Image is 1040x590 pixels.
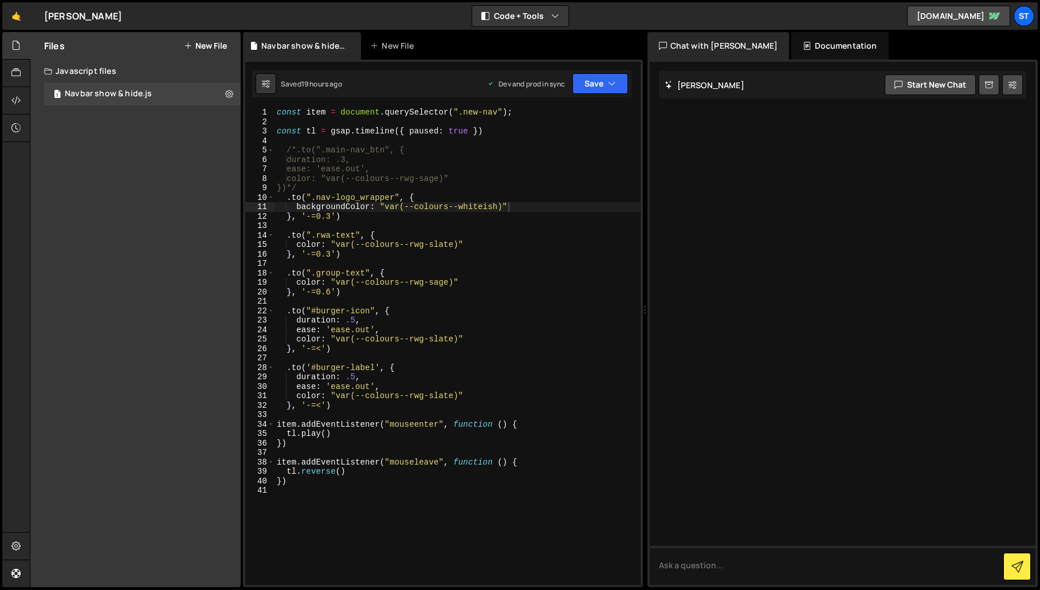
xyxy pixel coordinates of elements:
[245,212,274,222] div: 12
[245,335,274,344] div: 25
[281,79,342,89] div: Saved
[245,344,274,354] div: 26
[245,420,274,430] div: 34
[245,174,274,184] div: 8
[245,391,274,401] div: 31
[647,32,790,60] div: Chat with [PERSON_NAME]
[245,325,274,335] div: 24
[472,6,568,26] button: Code + Tools
[245,288,274,297] div: 20
[44,40,65,52] h2: Files
[245,467,274,477] div: 39
[245,363,274,373] div: 28
[245,259,274,269] div: 17
[245,353,274,363] div: 27
[1014,6,1034,26] a: St
[2,2,30,30] a: 🤙
[665,80,744,91] h2: [PERSON_NAME]
[791,32,888,60] div: Documentation
[245,250,274,259] div: 16
[261,40,347,52] div: Navbar show & hide.js
[245,278,274,288] div: 19
[487,79,565,89] div: Dev and prod in sync
[245,164,274,174] div: 7
[370,40,418,52] div: New File
[184,41,227,50] button: New File
[885,74,976,95] button: Start new chat
[245,231,274,241] div: 14
[30,60,241,82] div: Javascript files
[245,401,274,411] div: 32
[245,486,274,495] div: 41
[245,240,274,250] div: 15
[245,372,274,382] div: 29
[245,136,274,146] div: 4
[245,382,274,392] div: 30
[245,183,274,193] div: 9
[245,306,274,316] div: 22
[907,6,1010,26] a: [DOMAIN_NAME]
[245,429,274,439] div: 35
[65,89,152,99] div: Navbar show & hide.js
[245,297,274,306] div: 21
[44,82,241,105] div: Navbar show & hide.js
[245,221,274,231] div: 13
[245,145,274,155] div: 5
[245,410,274,420] div: 33
[245,477,274,486] div: 40
[245,448,274,458] div: 37
[245,127,274,136] div: 3
[245,117,274,127] div: 2
[44,9,122,23] div: [PERSON_NAME]
[301,79,342,89] div: 19 hours ago
[245,458,274,467] div: 38
[245,193,274,203] div: 10
[245,316,274,325] div: 23
[572,73,628,94] button: Save
[245,155,274,165] div: 6
[245,202,274,212] div: 11
[54,91,61,100] span: 1
[245,108,274,117] div: 1
[245,269,274,278] div: 18
[245,439,274,449] div: 36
